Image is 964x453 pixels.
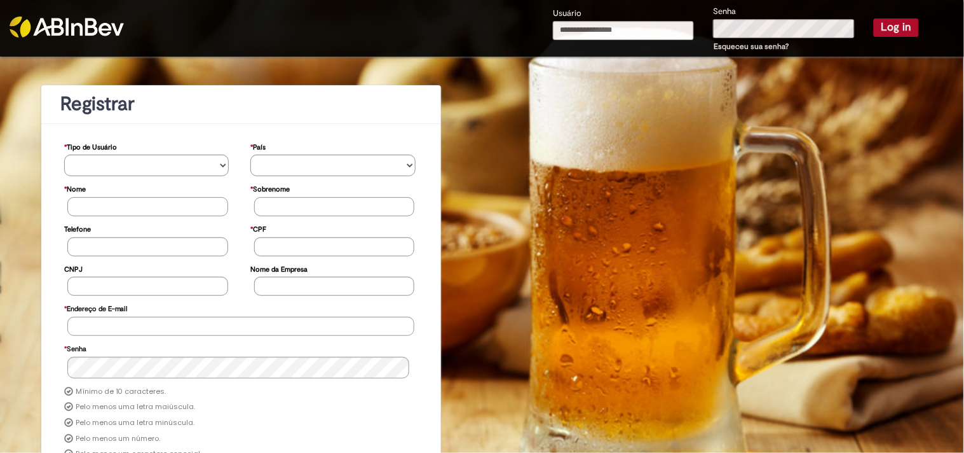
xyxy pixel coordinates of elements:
label: Mínimo de 10 caracteres. [76,387,166,397]
img: ABInbev-white.png [10,17,124,38]
label: Pelo menos uma letra minúscula. [76,418,195,428]
label: País [250,137,266,155]
a: Esqueceu sua senha? [714,41,789,52]
label: Usuário [553,8,581,20]
label: Endereço de E-mail [64,298,128,317]
label: Pelo menos uma letra maiúscula. [76,402,196,412]
label: Nome da Empresa [250,259,308,277]
label: Pelo menos um número. [76,434,161,444]
label: Sobrenome [250,179,290,197]
button: Log in [874,18,919,36]
label: Nome [64,179,86,197]
label: Tipo de Usuário [64,137,117,155]
label: Senha [713,6,736,18]
label: CPF [250,219,266,237]
label: Senha [64,338,86,357]
label: CNPJ [64,259,83,277]
h1: Registrar [60,94,422,115]
label: Telefone [64,219,91,237]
